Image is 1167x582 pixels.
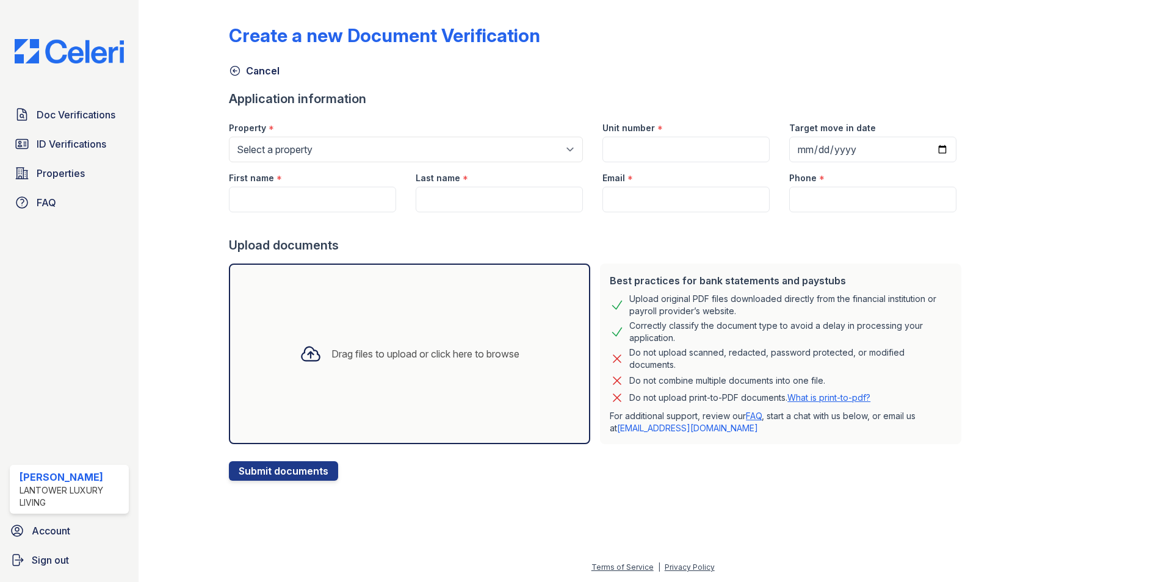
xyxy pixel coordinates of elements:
[229,237,966,254] div: Upload documents
[229,90,966,107] div: Application information
[665,562,715,572] a: Privacy Policy
[229,24,540,46] div: Create a new Document Verification
[20,470,124,484] div: [PERSON_NAME]
[629,373,825,388] div: Do not combine multiple documents into one file.
[789,122,876,134] label: Target move in date
[658,562,660,572] div: |
[746,411,762,421] a: FAQ
[229,63,280,78] a: Cancel
[787,392,870,403] a: What is print-to-pdf?
[629,392,870,404] p: Do not upload print-to-PDF documents.
[229,172,274,184] label: First name
[5,39,134,63] img: CE_Logo_Blue-a8612792a0a2168367f1c8372b55b34899dd931a85d93a1a3d3e32e68fde9ad4.png
[10,190,129,215] a: FAQ
[32,553,69,567] span: Sign out
[10,102,129,127] a: Doc Verifications
[610,410,952,434] p: For additional support, review our , start a chat with us below, or email us at
[416,172,460,184] label: Last name
[229,461,338,481] button: Submit documents
[37,107,115,122] span: Doc Verifications
[629,293,952,317] div: Upload original PDF files downloaded directly from the financial institution or payroll provider’...
[20,484,124,509] div: Lantower Luxury Living
[32,523,70,538] span: Account
[629,320,952,344] div: Correctly classify the document type to avoid a delay in processing your application.
[5,519,134,543] a: Account
[5,548,134,572] a: Sign out
[37,137,106,151] span: ID Verifications
[617,423,758,433] a: [EMAIL_ADDRESS][DOMAIN_NAME]
[629,347,952,371] div: Do not upload scanned, redacted, password protected, or modified documents.
[789,172,817,184] label: Phone
[229,122,266,134] label: Property
[602,172,625,184] label: Email
[37,195,56,210] span: FAQ
[610,273,952,288] div: Best practices for bank statements and paystubs
[591,562,654,572] a: Terms of Service
[10,132,129,156] a: ID Verifications
[602,122,655,134] label: Unit number
[37,166,85,181] span: Properties
[331,347,519,361] div: Drag files to upload or click here to browse
[10,161,129,185] a: Properties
